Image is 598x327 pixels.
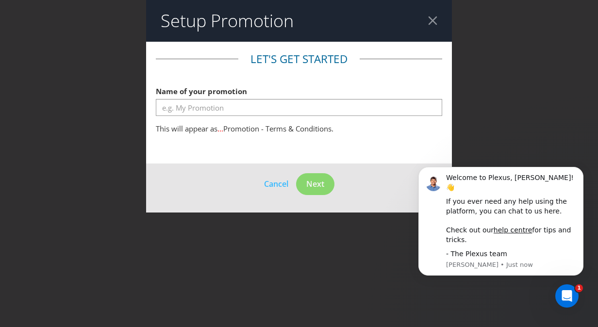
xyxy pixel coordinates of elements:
[156,99,442,116] input: e.g. My Promotion
[404,162,598,301] iframe: Intercom notifications message
[306,179,324,189] span: Next
[156,86,247,96] span: Name of your promotion
[264,179,288,189] span: Cancel
[296,173,334,195] button: Next
[575,284,583,292] span: 1
[238,51,360,67] legend: Let's get started
[264,178,289,190] button: Cancel
[217,124,223,133] span: ...
[161,11,294,31] h2: Setup Promotion
[223,124,333,133] span: Promotion - Terms & Conditions.
[555,284,579,308] iframe: Intercom live chat
[156,124,217,133] span: This will appear as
